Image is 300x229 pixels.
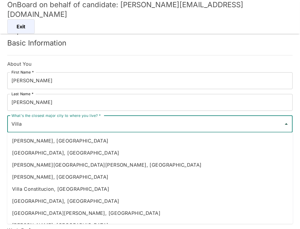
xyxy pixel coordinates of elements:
li: [GEOGRAPHIC_DATA], [GEOGRAPHIC_DATA] [7,147,293,159]
h5: Basic Information [7,38,245,48]
label: First Name * [11,70,34,75]
button: Exit [7,19,35,34]
button: Close [282,120,291,128]
li: [PERSON_NAME][GEOGRAPHIC_DATA][PERSON_NAME], [GEOGRAPHIC_DATA] [7,159,293,171]
label: What's the closest major city to where you live? * [11,113,101,118]
h6: About You [7,60,293,67]
label: Last Name * [11,91,33,96]
li: [PERSON_NAME], [GEOGRAPHIC_DATA] [7,171,293,183]
li: [GEOGRAPHIC_DATA][PERSON_NAME], [GEOGRAPHIC_DATA] [7,207,293,219]
li: Villa Constitucion, [GEOGRAPHIC_DATA] [7,183,293,195]
li: [PERSON_NAME], [GEOGRAPHIC_DATA] [7,135,293,147]
li: [GEOGRAPHIC_DATA], [GEOGRAPHIC_DATA] [7,195,293,207]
